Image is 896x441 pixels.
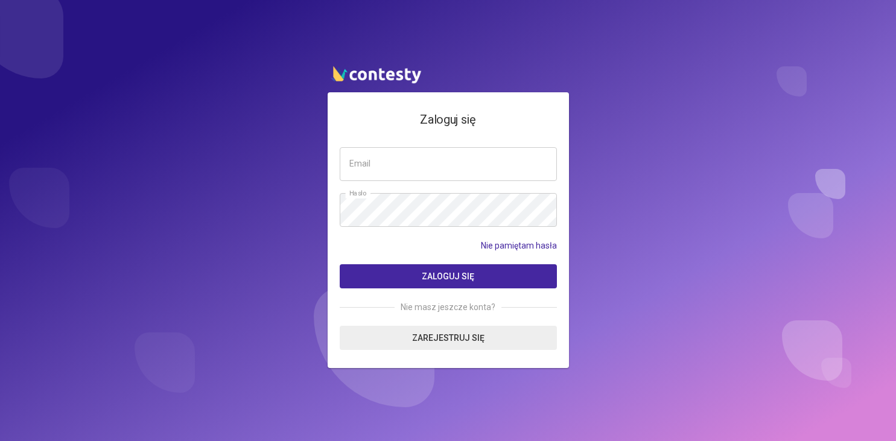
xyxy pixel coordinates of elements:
h4: Zaloguj się [340,110,557,129]
span: Nie masz jeszcze konta? [395,300,501,314]
a: Zarejestruj się [340,326,557,350]
a: Nie pamiętam hasła [481,239,557,252]
button: Zaloguj się [340,264,557,288]
img: contesty logo [328,61,424,86]
span: Zaloguj się [422,271,474,281]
